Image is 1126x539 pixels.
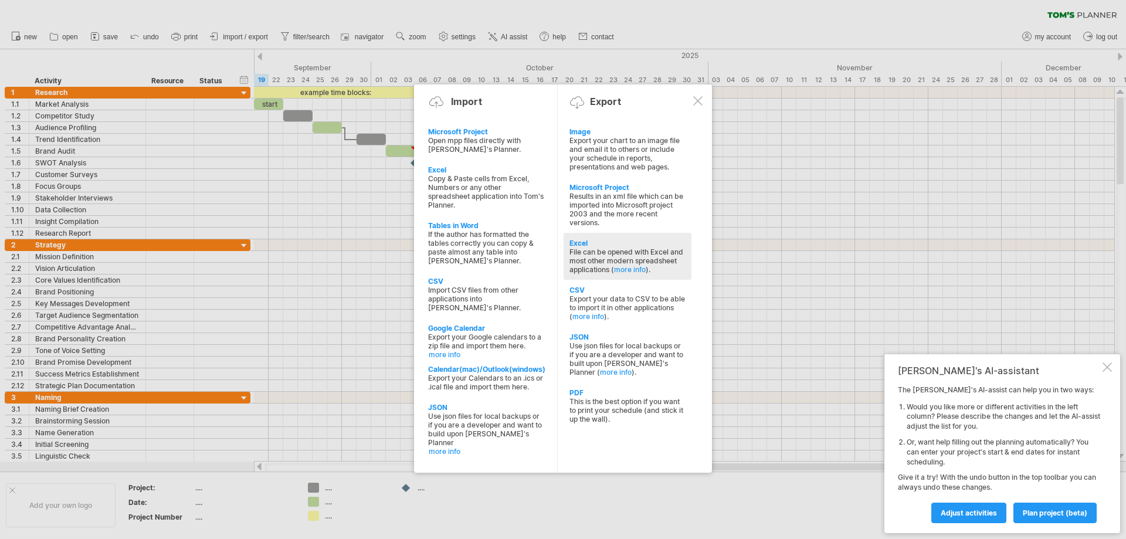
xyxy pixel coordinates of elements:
div: [PERSON_NAME]'s AI-assistant [898,365,1100,377]
div: Image [569,127,686,136]
div: Copy & Paste cells from Excel, Numbers or any other spreadsheet application into Tom's Planner. [428,174,544,209]
div: PDF [569,388,686,397]
div: Microsoft Project [569,183,686,192]
li: Or, want help filling out the planning automatically? You can enter your project's start & end da... [907,438,1100,467]
div: The [PERSON_NAME]'s AI-assist can help you in two ways: Give it a try! With the undo button in th... [898,385,1100,523]
div: Excel [428,165,544,174]
div: This is the best option if you want to print your schedule (and stick it up the wall). [569,397,686,423]
a: more info [600,368,632,377]
div: Export your chart to an image file and email it to others or include your schedule in reports, pr... [569,136,686,171]
div: Export your data to CSV to be able to import it in other applications ( ). [569,294,686,321]
a: Adjust activities [931,503,1006,523]
li: Would you like more or different activities in the left column? Please describe the changes and l... [907,402,1100,432]
a: more info [572,312,604,321]
a: more info [429,447,545,456]
div: Export [590,96,621,107]
span: Adjust activities [941,509,997,517]
div: Excel [569,239,686,248]
div: Use json files for local backups or if you are a developer and want to built upon [PERSON_NAME]'s... [569,341,686,377]
div: Results in an xml file which can be imported into Microsoft project 2003 and the more recent vers... [569,192,686,227]
a: plan project (beta) [1013,503,1097,523]
a: more info [614,265,646,274]
div: File can be opened with Excel and most other modern spreadsheet applications ( ). [569,248,686,274]
span: plan project (beta) [1023,509,1087,517]
a: more info [429,350,545,359]
div: Tables in Word [428,221,544,230]
div: Import [451,96,482,107]
div: CSV [569,286,686,294]
div: If the author has formatted the tables correctly you can copy & paste almost any table into [PERS... [428,230,544,265]
div: JSON [569,333,686,341]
